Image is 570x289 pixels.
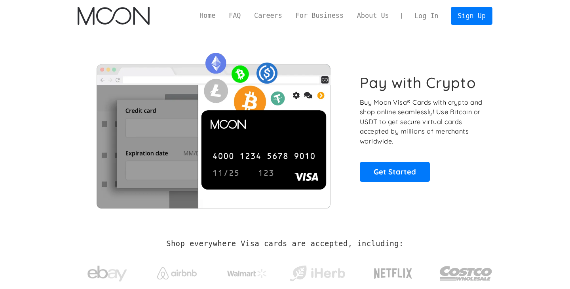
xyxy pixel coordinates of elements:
img: Moon Logo [78,7,149,25]
h2: Shop everywhere Visa cards are accepted, including: [166,239,403,248]
h1: Pay with Crypto [360,74,476,92]
a: Sign Up [451,7,492,25]
a: Walmart [218,261,277,282]
a: Careers [247,11,289,21]
a: Get Started [360,162,430,182]
a: FAQ [222,11,247,21]
img: ebay [87,261,127,286]
a: iHerb [288,255,347,288]
a: home [78,7,149,25]
img: Walmart [227,269,267,278]
img: Airbnb [157,267,197,279]
img: Costco [439,258,492,288]
a: Netflix [358,256,429,287]
a: Log In [408,7,445,25]
a: Home [193,11,222,21]
p: Buy Moon Visa® Cards with crypto and shop online seamlessly! Use Bitcoin or USDT to get secure vi... [360,98,484,146]
img: Moon Cards let you spend your crypto anywhere Visa is accepted. [78,47,349,208]
a: Airbnb [148,259,207,283]
a: About Us [350,11,396,21]
img: Netflix [373,264,413,283]
a: For Business [289,11,350,21]
img: iHerb [288,263,347,284]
